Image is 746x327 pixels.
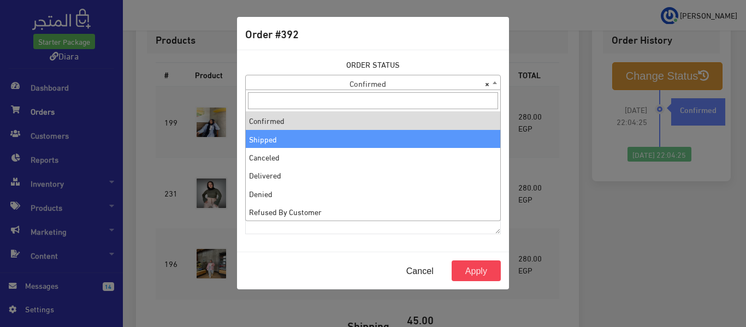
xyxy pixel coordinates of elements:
[246,185,500,203] li: Denied
[346,58,400,70] label: ORDER STATUS
[452,260,501,281] button: Apply
[691,252,733,294] iframe: Drift Widget Chat Controller
[246,111,500,129] li: Confirmed
[246,148,500,166] li: Canceled
[246,203,500,221] li: Refused By Customer
[246,130,500,148] li: Shipped
[246,166,500,184] li: Delivered
[485,75,489,91] span: ×
[393,260,447,281] button: Cancel
[245,75,501,90] span: Confirmed
[246,75,500,91] span: Confirmed
[245,25,299,41] h5: Order #392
